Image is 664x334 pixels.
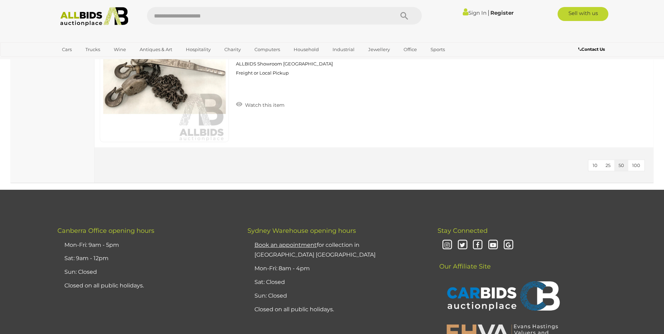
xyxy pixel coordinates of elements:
[63,279,230,293] li: Closed on all public holidays.
[618,162,624,168] span: 50
[253,276,420,289] li: Sat: Closed
[387,7,422,25] button: Search
[614,160,628,171] button: 50
[253,262,420,276] li: Mon-Fri: 8am - 4pm
[63,252,230,265] li: Sat: 9am - 12pm
[135,44,177,55] a: Antiques & Art
[606,162,610,168] span: 25
[593,162,597,168] span: 10
[426,44,449,55] a: Sports
[57,44,76,55] a: Cars
[234,99,286,110] a: Watch this item
[399,44,421,55] a: Office
[243,102,285,108] span: Watch this item
[441,239,453,251] i: Instagram
[220,44,245,55] a: Charity
[289,44,323,55] a: Household
[253,303,420,316] li: Closed on all public holidays.
[632,162,640,168] span: 100
[239,19,555,81] a: [PERSON_NAME] Lever Hoist 53701-24 ACT Fyshwick ALLBIDS Showroom [GEOGRAPHIC_DATA] Freight or Loc...
[566,19,646,63] a: $26 gtr 18d 20h left ([DATE] 7:00 PM)
[502,239,515,251] i: Google
[601,160,615,171] button: 25
[488,9,489,16] span: |
[56,7,132,26] img: Allbids.com.au
[57,55,116,67] a: [GEOGRAPHIC_DATA]
[181,44,215,55] a: Hospitality
[364,44,394,55] a: Jewellery
[578,46,607,53] a: Contact Us
[63,238,230,252] li: Mon-Fri: 9am - 5pm
[57,227,154,235] span: Canberra Office opening hours
[471,239,484,251] i: Facebook
[438,252,491,270] span: Our Affiliate Site
[588,160,602,171] button: 10
[247,227,356,235] span: Sydney Warehouse opening hours
[628,160,644,171] button: 100
[490,9,513,16] a: Register
[63,265,230,279] li: Sun: Closed
[253,289,420,303] li: Sun: Closed
[456,239,469,251] i: Twitter
[328,44,359,55] a: Industrial
[578,47,605,52] b: Contact Us
[438,227,488,235] span: Stay Connected
[487,239,499,251] i: Youtube
[250,44,285,55] a: Computers
[103,19,226,142] img: 53701-24a.jpg
[109,44,131,55] a: Wine
[463,9,487,16] a: Sign In
[558,7,608,21] a: Sell with us
[254,242,317,248] u: Book an appointment
[254,242,376,258] a: Book an appointmentfor collection in [GEOGRAPHIC_DATA] [GEOGRAPHIC_DATA]
[443,274,562,320] img: CARBIDS Auctionplace
[81,44,105,55] a: Trucks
